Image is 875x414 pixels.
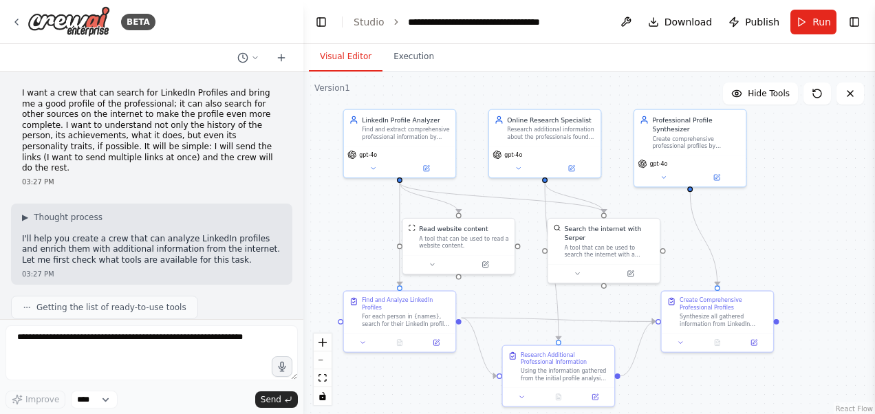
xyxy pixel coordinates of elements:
button: Download [642,10,718,34]
a: React Flow attribution [836,405,873,413]
span: Thought process [34,212,102,223]
div: Create Comprehensive Professional ProfilesSynthesize all gathered information from LinkedIn analy... [660,290,774,352]
span: gpt-4o [649,160,667,168]
div: BETA [121,14,155,30]
div: Create comprehensive professional profiles by synthesizing information from LinkedIn analysis and... [652,135,740,150]
span: gpt-4o [359,151,377,159]
button: fit view [314,369,332,387]
span: Improve [25,394,59,405]
span: Hide Tools [748,88,790,99]
button: Open in side panel [605,268,656,279]
img: Logo [28,6,110,37]
div: A tool that can be used to search the internet with a search_query. Supports different search typ... [564,244,654,259]
button: No output available [539,391,578,402]
button: ▶Thought process [22,212,102,223]
button: Open in side panel [738,337,769,348]
nav: breadcrumb [354,15,540,29]
div: Version 1 [314,83,350,94]
g: Edge from cf500ace-e721-48a2-b2a0-d307db3c5a2d to f2e76cf3-c41d-4fc4-9284-f565a2885233 [462,314,497,381]
button: zoom in [314,334,332,351]
div: LinkedIn Profile AnalyzerFind and extract comprehensive professional information by searching for... [343,109,456,178]
div: Synthesize all gathered information from LinkedIn analysis and online research to create comprehe... [680,313,768,327]
div: Professional Profile SynthesizerCreate comprehensive professional profiles by synthesizing inform... [634,109,747,187]
button: Open in side panel [460,259,511,270]
button: toggle interactivity [314,387,332,405]
button: Show right sidebar [845,12,864,32]
span: Publish [745,15,779,29]
div: React Flow controls [314,334,332,405]
button: No output available [380,337,419,348]
span: Getting the list of ready-to-use tools [36,302,186,313]
div: Research Additional Professional InformationUsing the information gathered from the initial profi... [501,345,615,406]
button: Run [790,10,836,34]
div: Read website content [419,224,488,233]
div: Find and Analyze LinkedIn ProfilesFor each person in {names}, search for their LinkedIn profile a... [343,290,456,352]
div: 03:27 PM [22,269,281,279]
div: Find and Analyze LinkedIn Profiles [362,297,450,312]
span: ▶ [22,212,28,223]
div: Online Research Specialist [507,116,595,124]
div: Professional Profile Synthesizer [652,116,740,133]
div: For each person in {names}, search for their LinkedIn profile and analyze it thoroughly. For each... [362,313,450,327]
button: Start a new chat [270,50,292,66]
p: I'll help you create a crew that can analyze LinkedIn profiles and enrich them with additional in... [22,234,281,266]
g: Edge from f96378f2-95fb-4b76-b3fa-679091622dc5 to fce5dc32-ba6f-46dc-ae39-1a92a3752c0f [395,183,463,213]
button: Open in side panel [421,337,452,348]
div: Search the internet with Serper [564,224,654,242]
button: Improve [6,391,65,408]
div: Research additional information about the professionals found in LinkedIn profiles by searching a... [507,126,595,140]
button: Open in side panel [545,163,597,174]
span: Run [812,15,831,29]
button: Publish [723,10,785,34]
span: Download [665,15,713,29]
img: ScrapeWebsiteTool [408,224,415,232]
g: Edge from 6c42bafd-27b6-4225-ac4e-354bae28657d to f2e76cf3-c41d-4fc4-9284-f565a2885233 [540,183,563,340]
g: Edge from f96378f2-95fb-4b76-b3fa-679091622dc5 to cf500ace-e721-48a2-b2a0-d307db3c5a2d [395,183,404,285]
img: SerperDevTool [554,224,561,232]
button: No output available [698,337,737,348]
g: Edge from 7010fded-1ec1-44d9-9411-245d5a5a9b87 to 6edd24e0-5a5e-4e55-8f24-d10226a1dbbd [686,192,722,285]
button: Hide left sidebar [312,12,331,32]
button: Open in side panel [579,391,610,402]
span: Send [261,394,281,405]
button: Hide Tools [723,83,798,105]
div: A tool that can be used to read a website content. [419,235,509,250]
button: zoom out [314,351,332,369]
g: Edge from f96378f2-95fb-4b76-b3fa-679091622dc5 to bf30d2cc-048a-40d5-a1df-f0fa13a2d697 [395,183,608,213]
button: Visual Editor [309,43,382,72]
button: Execution [382,43,445,72]
g: Edge from f2e76cf3-c41d-4fc4-9284-f565a2885233 to 6edd24e0-5a5e-4e55-8f24-d10226a1dbbd [620,317,656,380]
span: gpt-4o [504,151,522,159]
button: Send [255,391,298,408]
g: Edge from 6c42bafd-27b6-4225-ac4e-354bae28657d to bf30d2cc-048a-40d5-a1df-f0fa13a2d697 [540,183,608,213]
g: Edge from cf500ace-e721-48a2-b2a0-d307db3c5a2d to 6edd24e0-5a5e-4e55-8f24-d10226a1dbbd [462,314,656,326]
div: Find and extract comprehensive professional information by searching for LinkedIn profiles and ot... [362,126,450,140]
div: Create Comprehensive Professional Profiles [680,297,768,312]
div: 03:27 PM [22,177,281,187]
button: Open in side panel [400,163,452,174]
div: ScrapeWebsiteToolRead website contentA tool that can be used to read a website content. [402,218,515,274]
div: Using the information gathered from the initial profile analysis, conduct comprehensive online re... [521,367,609,382]
p: I want a crew that can search for LinkedIn Profiles and bring me a good profile of the profession... [22,88,281,174]
button: Switch to previous chat [232,50,265,66]
div: SerperDevToolSearch the internet with SerperA tool that can be used to search the internet with a... [547,218,660,284]
button: Click to speak your automation idea [272,356,292,377]
a: Studio [354,17,385,28]
div: Online Research SpecialistResearch additional information about the professionals found in Linked... [488,109,602,178]
div: LinkedIn Profile Analyzer [362,116,450,124]
div: Research Additional Professional Information [521,351,609,366]
button: Open in side panel [691,172,743,183]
